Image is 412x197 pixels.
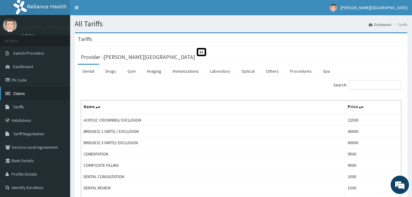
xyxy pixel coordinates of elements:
td: 60000 [345,137,401,148]
span: Tariff Negotiation [13,131,44,137]
span: We're online! [35,59,84,121]
h3: Tariffs [78,36,92,42]
td: DENTAL CONSULTATION [81,171,345,182]
a: Online [21,33,36,38]
span: Claims [13,91,25,96]
span: Tariffs [13,104,24,110]
img: d_794563401_company_1708531726252_794563401 [11,31,25,46]
a: Dashboard [369,22,391,27]
td: 9500 [345,148,401,160]
h3: Provider - [PERSON_NAME][GEOGRAPHIC_DATA] [81,54,195,60]
td: CEMENTATION [81,148,345,160]
input: Search: [349,80,401,89]
a: Procedures [285,65,317,78]
a: Gym [123,65,141,78]
p: [PERSON_NAME][GEOGRAPHIC_DATA] [21,25,112,30]
a: Drugs [101,65,121,78]
img: User Image [329,4,337,12]
a: Others [261,65,284,78]
td: 2000 [345,171,401,182]
textarea: Type your message and hit 'Enter' [3,132,116,153]
li: Tariffs [392,22,407,27]
div: Minimize live chat window [100,3,115,18]
a: Imaging [142,65,166,78]
td: 22500 [345,114,401,126]
td: BRIDGES( 2 UNITS) / EXCLUSION [81,126,345,137]
td: DENTAL REVIEW [81,182,345,194]
td: BRIDGES( 3 UNITS)/ EXCLUSION [81,137,345,148]
td: 9000 [345,160,401,171]
span: [PERSON_NAME][GEOGRAPHIC_DATA] [341,5,407,10]
span: St [197,48,206,56]
h1: All Tariffs [75,20,407,28]
a: Optical [237,65,260,78]
div: Chat with us now [32,34,102,42]
th: Name [81,100,345,115]
td: ACRYLIC CROWNING/ EXCLUSION [81,114,345,126]
td: 1500 [345,182,401,194]
a: Immunizations [168,65,204,78]
label: Search: [333,80,401,89]
a: Spa [318,65,335,78]
img: User Image [3,18,17,32]
td: 40000 [345,126,401,137]
th: Price [345,100,401,115]
a: Dental [78,65,99,78]
td: COMPOSITE FILLING [81,160,345,171]
span: Switch Providers [13,50,44,56]
span: Dashboard [13,64,33,69]
a: Laboratory [205,65,235,78]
